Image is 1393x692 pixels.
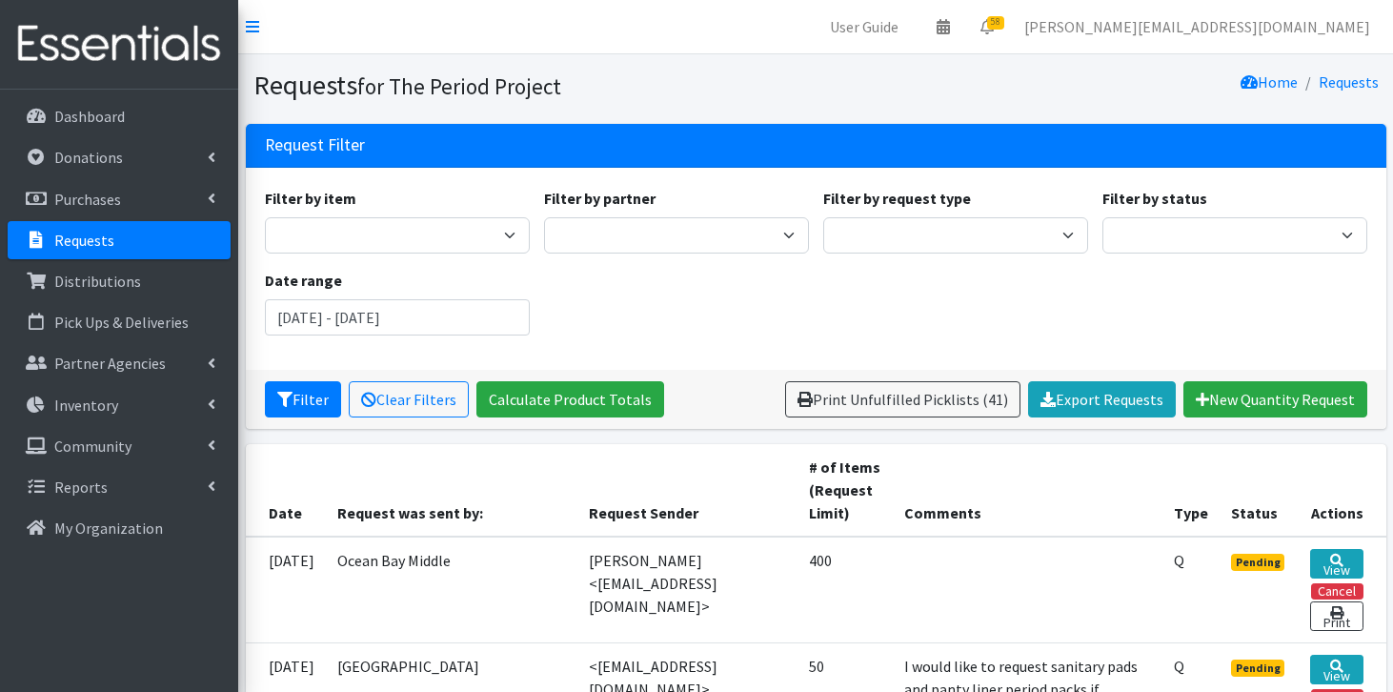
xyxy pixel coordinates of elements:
p: Donations [54,148,123,167]
a: Pick Ups & Deliveries [8,303,231,341]
th: Status [1220,444,1300,537]
h1: Requests [253,69,809,102]
a: 58 [965,8,1009,46]
small: for The Period Project [357,72,561,100]
a: My Organization [8,509,231,547]
a: Export Requests [1028,381,1176,417]
a: [PERSON_NAME][EMAIL_ADDRESS][DOMAIN_NAME] [1009,8,1385,46]
p: Distributions [54,272,141,291]
p: Inventory [54,396,118,415]
button: Cancel [1311,583,1363,600]
abbr: Quantity [1174,657,1184,676]
a: Home [1241,72,1298,92]
td: 400 [797,537,893,643]
th: Request was sent by: [326,444,578,537]
th: Actions [1299,444,1385,537]
a: View [1310,549,1363,579]
a: User Guide [815,8,914,46]
a: Distributions [8,262,231,300]
a: Print Unfulfilled Picklists (41) [785,381,1020,417]
th: Request Sender [577,444,797,537]
a: Community [8,427,231,465]
th: Date [246,444,326,537]
label: Filter by status [1102,187,1207,210]
p: My Organization [54,519,163,538]
label: Filter by request type [823,187,971,210]
a: Requests [8,221,231,259]
label: Filter by partner [544,187,656,210]
a: Print [1310,601,1363,631]
a: Requests [1319,72,1379,92]
p: Purchases [54,190,121,209]
td: [DATE] [246,537,326,643]
span: Pending [1231,554,1285,571]
a: Clear Filters [349,381,469,417]
th: Type [1162,444,1220,537]
td: Ocean Bay Middle [326,537,578,643]
abbr: Quantity [1174,551,1184,570]
p: Pick Ups & Deliveries [54,313,189,332]
a: New Quantity Request [1183,381,1367,417]
p: Dashboard [54,107,125,126]
th: # of Items (Request Limit) [797,444,893,537]
a: Partner Agencies [8,344,231,382]
a: View [1310,655,1363,684]
input: January 1, 2011 - December 31, 2011 [265,299,530,336]
p: Partner Agencies [54,354,166,373]
h3: Request Filter [265,135,365,155]
p: Reports [54,478,108,497]
a: Dashboard [8,97,231,135]
span: 58 [987,16,1004,30]
button: Filter [265,381,341,417]
a: Calculate Product Totals [476,381,664,417]
td: [PERSON_NAME] <[EMAIL_ADDRESS][DOMAIN_NAME]> [577,537,797,643]
label: Filter by item [265,187,356,210]
label: Date range [265,269,342,292]
th: Comments [893,444,1162,537]
a: Purchases [8,180,231,218]
a: Donations [8,138,231,176]
a: Inventory [8,386,231,424]
span: Pending [1231,660,1285,677]
a: Reports [8,468,231,506]
img: HumanEssentials [8,12,231,76]
p: Requests [54,231,114,250]
p: Community [54,437,131,456]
